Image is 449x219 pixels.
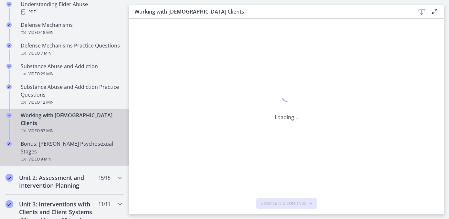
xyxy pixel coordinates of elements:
div: Video [21,99,122,106]
div: Video [21,49,122,57]
i: Completed [5,174,13,182]
span: · 12 min [40,99,54,106]
span: · 7 min [40,49,51,57]
div: 1 [275,91,298,106]
div: Video [21,70,122,78]
button: Complete & continue [256,198,317,209]
div: Substance Abuse and Addiction [21,62,122,78]
div: Defense Mechanisms [21,21,122,36]
div: Understanding Elder Abuse [21,0,122,16]
div: Video [21,155,122,163]
i: Completed [6,84,12,89]
span: 11 / 11 [98,200,110,208]
i: Completed [6,113,12,118]
div: Video [21,127,122,135]
h2: Unit 2: Assessment and Intervention Planning [19,174,98,189]
i: Completed [5,200,13,208]
div: Video [21,29,122,36]
div: Working with [DEMOGRAPHIC_DATA] Clients [21,111,122,135]
h3: Working with [DEMOGRAPHIC_DATA] Clients [134,8,405,16]
span: · 18 min [40,29,54,36]
i: Completed [6,64,12,69]
i: Completed [6,22,12,27]
p: Loading... [275,113,298,121]
i: Completed [6,43,12,48]
div: Substance Abuse and Addiction Practice Questions [21,83,122,106]
span: · 29 min [40,70,54,78]
span: · 57 min [40,127,54,135]
span: · 9 min [40,155,51,163]
i: Completed [6,141,12,146]
span: 15 / 15 [98,174,110,182]
div: Defense Mechanisms Practice Questions [21,42,122,57]
i: Completed [6,2,12,7]
div: PDF [21,8,122,16]
div: Bonus: [PERSON_NAME] Psychosexual Stages [21,140,122,163]
span: Complete & continue [262,201,307,206]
